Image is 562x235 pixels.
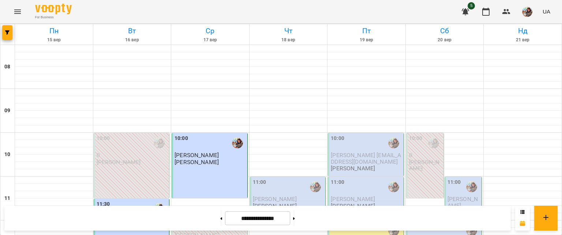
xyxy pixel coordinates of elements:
label: 11:00 [253,178,266,186]
img: Гаврилова Інна Іванівна [388,137,399,148]
h6: 11 [4,194,10,202]
span: 5 [468,2,475,10]
img: Гаврилова Інна Іванівна [232,137,243,148]
label: 10:00 [409,134,423,143]
p: 0 [409,152,442,158]
span: [PERSON_NAME] [447,196,478,209]
label: 11:00 [331,178,344,186]
img: Гаврилова Інна Іванівна [388,181,399,192]
h6: Нд [485,25,561,37]
label: 11:30 [97,200,110,208]
button: UA [540,5,553,18]
label: 11:00 [447,178,461,186]
img: Гаврилова Інна Іванівна [466,181,477,192]
h6: Пн [16,25,92,37]
h6: 18 вер [251,37,326,43]
span: [PERSON_NAME] [EMAIL_ADDRESS][DOMAIN_NAME] [331,152,401,165]
h6: Вт [94,25,170,37]
h6: 08 [4,63,10,71]
p: [PERSON_NAME] [331,165,375,171]
span: For Business [35,15,72,20]
h6: 09 [4,107,10,115]
h6: 19 вер [329,37,404,43]
h6: Пт [329,25,404,37]
button: Menu [9,3,26,20]
img: Гаврилова Інна Іванівна [310,181,321,192]
span: [PERSON_NAME] [175,152,219,159]
p: [PERSON_NAME] [409,159,442,172]
span: [PERSON_NAME] [253,196,297,202]
h6: 17 вер [172,37,248,43]
h6: 21 вер [485,37,561,43]
p: [PERSON_NAME] [175,159,219,165]
label: 10:00 [97,134,110,143]
span: UA [543,8,550,15]
h6: 16 вер [94,37,170,43]
h6: 15 вер [16,37,92,43]
img: 8f0a5762f3e5ee796b2308d9112ead2f.jpeg [522,7,532,17]
p: [PERSON_NAME] [97,159,141,165]
h6: Ср [172,25,248,37]
img: Гаврилова Інна Іванівна [428,137,439,148]
h6: Чт [251,25,326,37]
h6: 10 [4,151,10,159]
h6: Сб [407,25,483,37]
label: 10:00 [331,134,344,143]
img: Voopty Logo [35,4,72,14]
p: 0 [97,152,168,158]
h6: 20 вер [407,37,483,43]
img: Гаврилова Інна Іванівна [154,137,165,148]
label: 10:00 [175,134,188,143]
span: [PERSON_NAME] [331,196,375,202]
